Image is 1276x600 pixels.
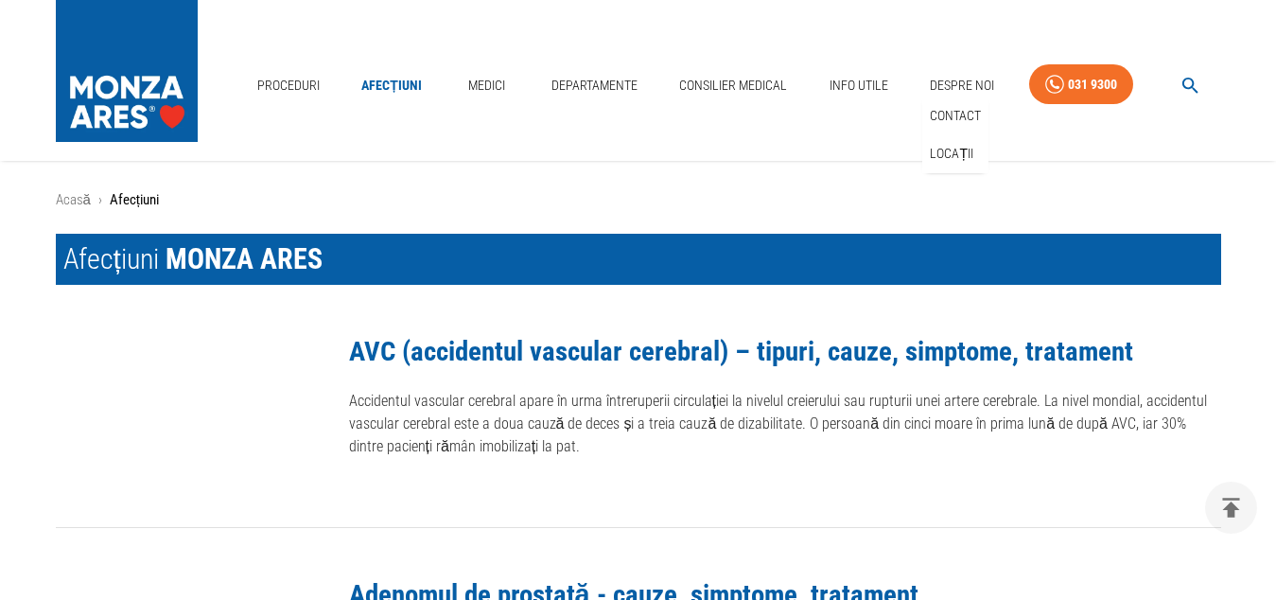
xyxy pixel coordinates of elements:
li: › [98,189,102,211]
nav: breadcrumb [56,189,1221,211]
a: 031 9300 [1029,64,1133,105]
a: Contact [926,100,985,132]
a: Medici [456,66,516,105]
a: Acasă [56,191,91,208]
a: Consilier Medical [672,66,795,105]
div: 031 9300 [1068,73,1117,97]
a: Info Utile [822,66,896,105]
div: Locații [922,134,988,173]
div: Contact [922,97,988,135]
button: delete [1205,482,1257,534]
a: Despre Noi [922,66,1002,105]
p: Afecțiuni [110,189,159,211]
a: Afecțiuni [354,66,429,105]
nav: secondary mailbox folders [922,97,988,173]
a: Locații [926,138,977,169]
span: MONZA ARES [166,242,323,275]
a: Proceduri [250,66,327,105]
p: Accidentul vascular cerebral apare în urma întreruperii circulației la nivelul creierului sau rup... [349,390,1221,458]
a: Departamente [544,66,645,105]
h1: Afecțiuni [56,234,1221,285]
a: AVC (accidentul vascular cerebral) – tipuri, cauze, simptome, tratament [349,335,1133,367]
